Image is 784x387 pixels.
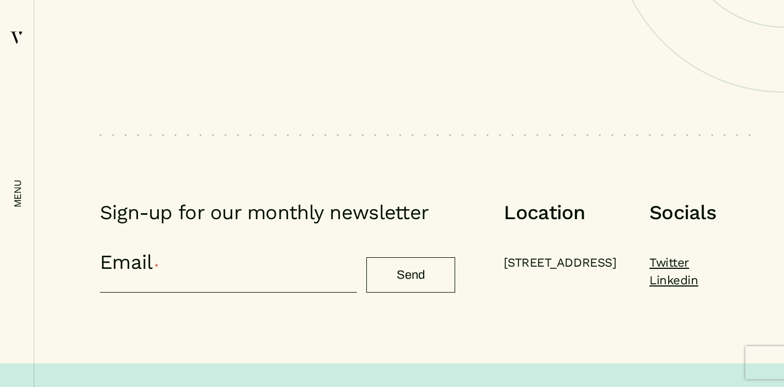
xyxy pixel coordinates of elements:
[649,272,698,289] a: Linkedin
[649,200,746,225] h5: Socials
[100,200,455,225] h2: Sign-up for our monthly newsletter
[504,254,601,272] address: [STREET_ADDRESS]
[12,179,23,208] em: menu
[366,257,455,293] input: Send
[649,254,689,272] a: Twitter
[504,200,601,225] h5: Location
